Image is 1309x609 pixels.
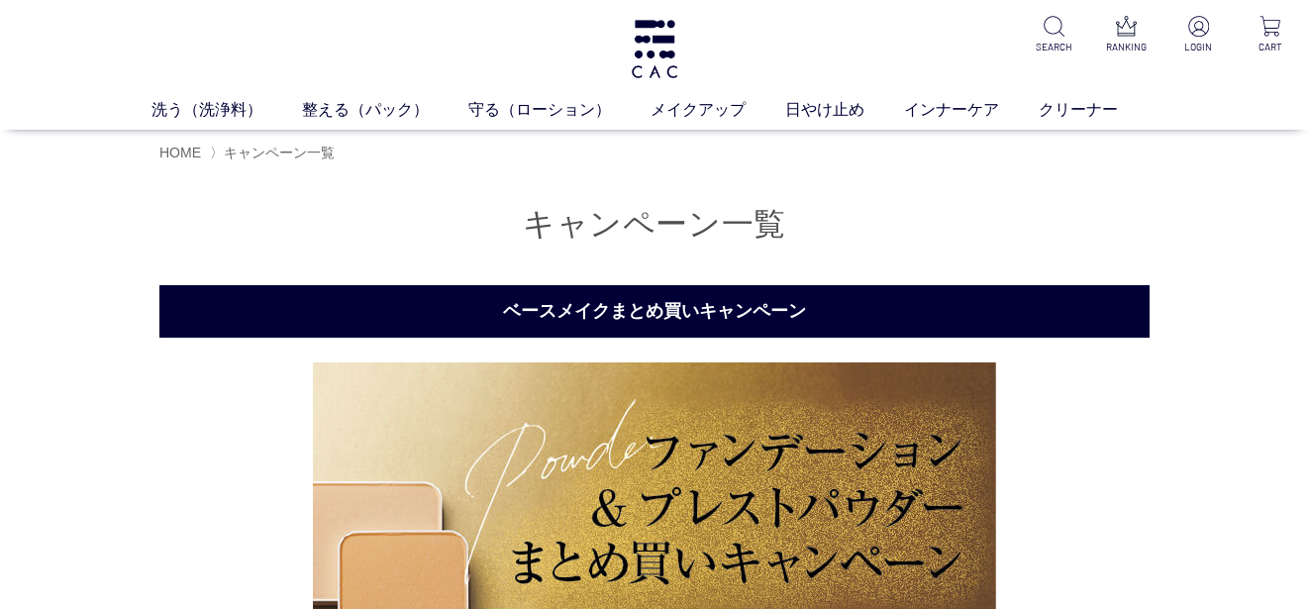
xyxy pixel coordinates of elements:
a: 日やけ止め [785,98,904,122]
a: メイクアップ [651,98,785,122]
li: 〉 [210,144,340,162]
h1: キャンペーン一覧 [159,203,1150,246]
img: logo [629,20,680,78]
p: CART [1247,40,1293,54]
a: SEARCH [1032,16,1078,54]
a: CART [1247,16,1293,54]
a: クリーナー [1039,98,1158,122]
span: キャンペーン一覧 [224,145,335,160]
p: LOGIN [1175,40,1222,54]
p: SEARCH [1032,40,1078,54]
a: RANKING [1103,16,1150,54]
a: 整える（パック） [302,98,468,122]
a: HOME [159,145,201,160]
p: RANKING [1103,40,1150,54]
h2: ベースメイクまとめ買いキャンペーン [159,285,1150,338]
a: LOGIN [1175,16,1222,54]
a: 守る（ローション） [468,98,651,122]
a: 洗う（洗浄料） [151,98,302,122]
a: インナーケア [904,98,1039,122]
